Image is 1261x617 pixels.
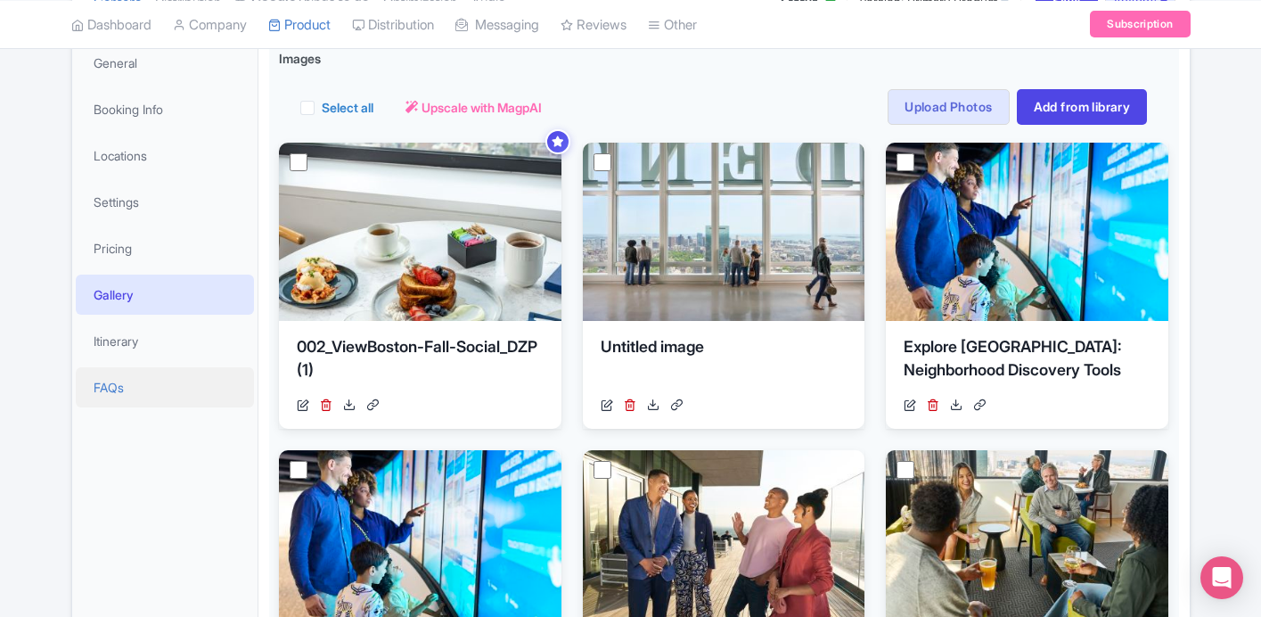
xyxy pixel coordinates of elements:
[76,321,254,361] a: Itinerary
[904,335,1150,389] div: Explore [GEOGRAPHIC_DATA]: Neighborhood Discovery Tools
[76,89,254,129] a: Booking Info
[1017,89,1148,125] a: Add from library
[322,98,373,117] label: Select all
[76,43,254,83] a: General
[76,228,254,268] a: Pricing
[76,275,254,315] a: Gallery
[888,89,1009,125] a: Upload Photos
[405,98,542,117] a: Upscale with MagpAI
[1090,11,1190,37] a: Subscription
[76,136,254,176] a: Locations
[76,182,254,222] a: Settings
[279,49,321,68] span: Images
[422,98,542,117] span: Upscale with MagpAI
[297,335,544,389] div: 002_ViewBoston-Fall-Social_DZP (1)
[1200,556,1243,599] div: Open Intercom Messenger
[601,335,847,389] div: Untitled image
[76,367,254,407] a: FAQs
